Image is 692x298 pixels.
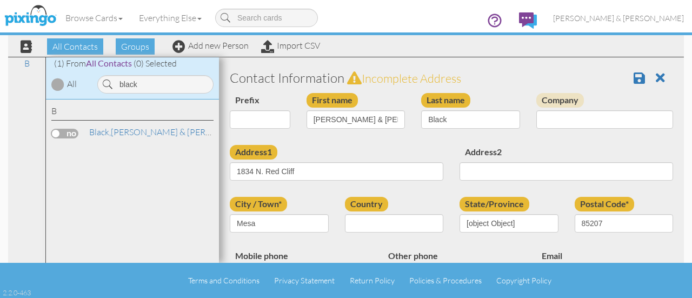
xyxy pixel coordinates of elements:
label: Country [345,197,388,211]
a: Import CSV [261,40,320,51]
div: (1) From [46,57,219,70]
label: Prefix [230,93,265,108]
span: Incomplete address [362,71,461,85]
a: Copyright Policy [496,276,551,285]
label: Last name [421,93,470,108]
a: Return Policy [350,276,395,285]
label: City / Town* [230,197,287,211]
span: (0) Selected [134,58,177,69]
a: Add new Person [172,40,249,51]
div: All [67,78,77,90]
span: Groups [116,38,155,55]
img: pixingo logo [2,3,59,30]
label: Company [536,93,584,108]
a: Privacy Statement [274,276,335,285]
a: Terms and Conditions [188,276,259,285]
span: All Contacts [47,38,103,55]
label: Other phone [383,249,443,263]
label: State/Province [460,197,529,211]
span: All Contacts [86,58,132,68]
div: 2.2.0-463 [3,288,31,297]
label: Postal Code* [575,197,634,211]
div: B [51,105,214,121]
h3: Contact Information [230,71,673,85]
label: Mobile phone [230,249,294,263]
a: Policies & Procedures [409,276,482,285]
a: B [19,57,35,70]
a: [PERSON_NAME] & [PERSON_NAME] [545,4,692,32]
label: Address2 [460,145,507,160]
input: Search cards [215,9,318,27]
label: Email [536,249,568,263]
label: First name [307,93,358,108]
img: comments.svg [519,12,537,29]
span: Black, [89,127,111,137]
label: Address1 [230,145,277,160]
a: [PERSON_NAME] & [PERSON_NAME] [88,125,255,138]
a: Everything Else [131,4,210,31]
span: [PERSON_NAME] & [PERSON_NAME] [553,14,684,23]
a: Browse Cards [57,4,131,31]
